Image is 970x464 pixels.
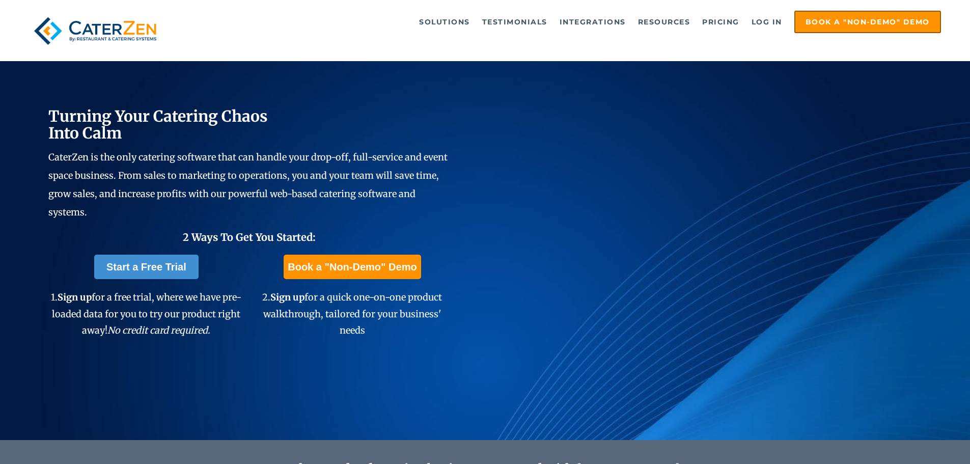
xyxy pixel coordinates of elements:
span: 1. for a free trial, where we have pre-loaded data for you to try our product right away! [51,291,241,336]
a: Resources [633,12,696,32]
a: Book a "Non-Demo" Demo [284,255,421,279]
a: Testimonials [477,12,552,32]
span: Turning Your Catering Chaos Into Calm [48,106,268,143]
img: caterzen [29,11,161,51]
a: Pricing [697,12,744,32]
a: Solutions [414,12,475,32]
em: No credit card required. [107,324,210,336]
span: Sign up [270,291,304,303]
span: 2. for a quick one-on-one product walkthrough, tailored for your business' needs [262,291,442,336]
a: Log in [746,12,787,32]
span: CaterZen is the only catering software that can handle your drop-off, full-service and event spac... [48,151,448,218]
span: 2 Ways To Get You Started: [183,231,316,243]
iframe: Help widget launcher [879,424,959,453]
a: Integrations [555,12,631,32]
a: Book a "Non-Demo" Demo [794,11,941,33]
a: Start a Free Trial [94,255,199,279]
span: Sign up [58,291,92,303]
div: Navigation Menu [185,11,941,33]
